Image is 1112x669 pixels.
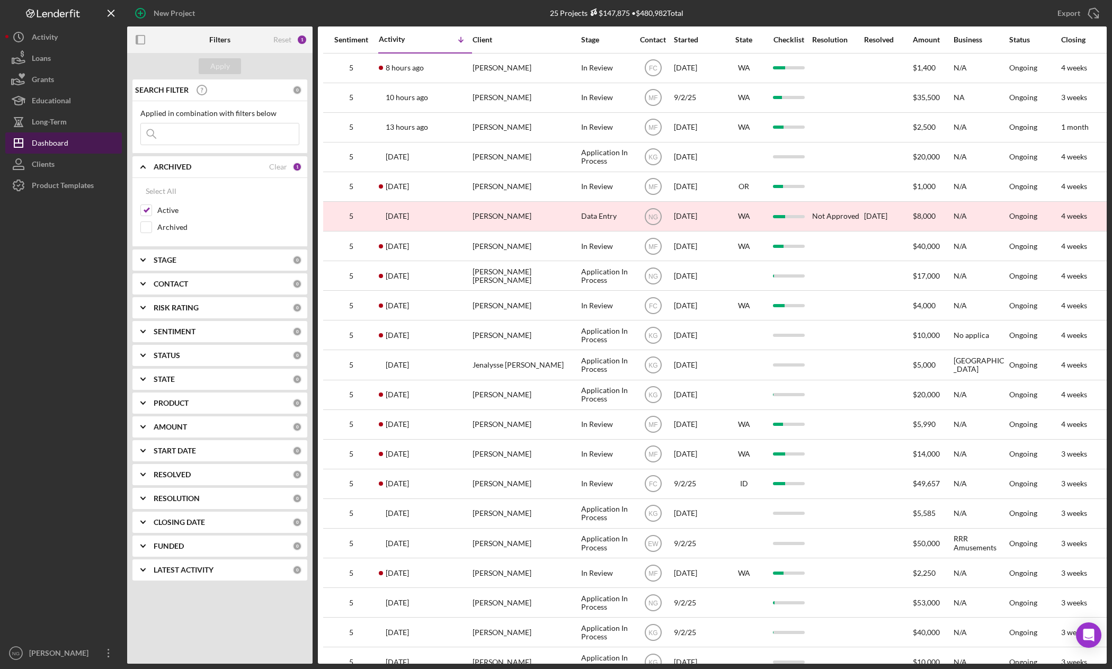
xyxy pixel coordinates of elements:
[325,153,378,161] div: 5
[1061,568,1087,577] time: 3 weeks
[127,3,206,24] button: New Project
[913,35,953,44] div: Amount
[581,588,632,617] div: Application In Process
[154,256,176,264] b: STAGE
[473,54,579,82] div: [PERSON_NAME]
[154,566,213,574] b: LATEST ACTIVITY
[913,331,940,340] span: $10,000
[648,213,658,220] text: NG
[649,65,657,72] text: FC
[5,175,122,196] button: Product Templates
[1009,539,1037,548] div: Ongoing
[386,212,409,220] time: 2025-09-06 20:18
[581,143,632,171] div: Application In Process
[154,470,191,479] b: RESOLVED
[913,598,940,607] span: $53,000
[292,351,302,360] div: 0
[581,232,632,260] div: In Review
[386,509,409,518] time: 2025-09-03 22:51
[723,301,765,310] div: WA
[648,362,657,369] text: KG
[649,302,657,309] text: FC
[325,301,378,310] div: 5
[154,494,200,503] b: RESOLUTION
[473,351,579,379] div: Jenalysse [PERSON_NAME]
[954,262,1007,290] div: N/A
[5,643,122,664] button: NG[PERSON_NAME]
[648,154,657,161] text: KG
[1009,153,1037,161] div: Ongoing
[473,559,579,587] div: [PERSON_NAME]
[325,628,378,637] div: 5
[154,542,184,550] b: FUNDED
[1061,420,1087,429] time: 4 weeks
[32,48,51,72] div: Loans
[581,499,632,528] div: Application In Process
[325,35,378,44] div: Sentiment
[723,450,765,458] div: WA
[5,132,122,154] a: Dashboard
[386,420,409,429] time: 2025-09-04 23:50
[913,152,940,161] span: $20,000
[154,280,188,288] b: CONTACT
[1061,211,1087,220] time: 4 weeks
[297,34,307,45] div: 1
[1061,122,1089,131] time: 1 month
[581,173,632,201] div: In Review
[5,69,122,90] button: Grants
[954,351,1007,379] div: [GEOGRAPHIC_DATA]
[913,182,936,191] span: $1,000
[473,588,579,617] div: [PERSON_NAME]
[154,327,195,336] b: SENTIMENT
[913,202,953,230] div: $8,000
[210,58,230,74] div: Apply
[954,202,1007,230] div: N/A
[954,321,1007,349] div: No applica
[5,26,122,48] button: Activity
[1061,479,1087,488] time: 3 weeks
[1061,509,1087,518] time: 3 weeks
[473,470,579,498] div: [PERSON_NAME]
[386,153,409,161] time: 2025-09-08 19:05
[648,272,658,280] text: NG
[325,64,378,72] div: 5
[32,154,55,177] div: Clients
[649,480,657,488] text: FC
[723,212,765,220] div: WA
[32,69,54,93] div: Grants
[1009,479,1037,488] div: Ongoing
[386,361,409,369] time: 2025-09-05 15:52
[648,569,657,577] text: MF
[913,390,940,399] span: $20,000
[1061,449,1087,458] time: 3 weeks
[386,331,409,340] time: 2025-09-05 18:12
[812,35,863,44] div: Resolution
[325,599,378,607] div: 5
[913,301,936,310] span: $4,000
[292,565,302,575] div: 0
[581,202,632,230] div: Data Entry
[1061,242,1087,251] time: 4 weeks
[674,470,722,498] div: 9/2/25
[386,628,409,637] time: 2025-09-02 18:23
[5,154,122,175] a: Clients
[674,499,722,528] div: [DATE]
[1061,182,1087,191] time: 4 weeks
[146,181,176,202] div: Select All
[154,447,196,455] b: START DATE
[1061,63,1087,72] time: 4 weeks
[581,559,632,587] div: In Review
[32,132,68,156] div: Dashboard
[913,568,936,577] span: $2,250
[325,272,378,280] div: 5
[954,588,1007,617] div: N/A
[1009,569,1037,577] div: Ongoing
[581,470,632,498] div: In Review
[209,35,230,44] b: Filters
[157,205,299,216] label: Active
[723,93,765,102] div: WA
[154,399,189,407] b: PRODUCT
[1061,598,1087,607] time: 3 weeks
[325,420,378,429] div: 5
[648,124,657,131] text: MF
